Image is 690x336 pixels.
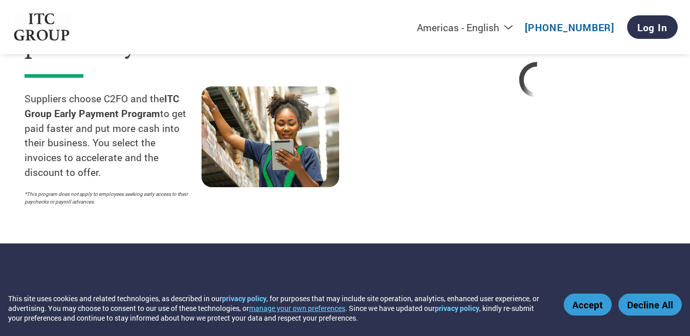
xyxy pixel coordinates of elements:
[25,190,191,206] p: *This program does not apply to employees seeking early access to their paychecks or payroll adva...
[249,303,345,313] button: manage your own preferences
[25,92,179,120] strong: ITC Group Early Payment Program
[222,294,266,303] a: privacy policy
[25,92,202,180] p: Suppliers choose C2FO and the to get paid faster and put more cash into their business. You selec...
[564,294,612,316] button: Accept
[8,294,549,323] div: This site uses cookies and related technologies, as described in our , for purposes that may incl...
[202,86,339,187] img: supply chain worker
[525,21,614,34] a: [PHONE_NUMBER]
[435,303,479,313] a: privacy policy
[618,294,682,316] button: Decline All
[627,15,678,39] a: Log In
[13,13,71,41] img: ITC Group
